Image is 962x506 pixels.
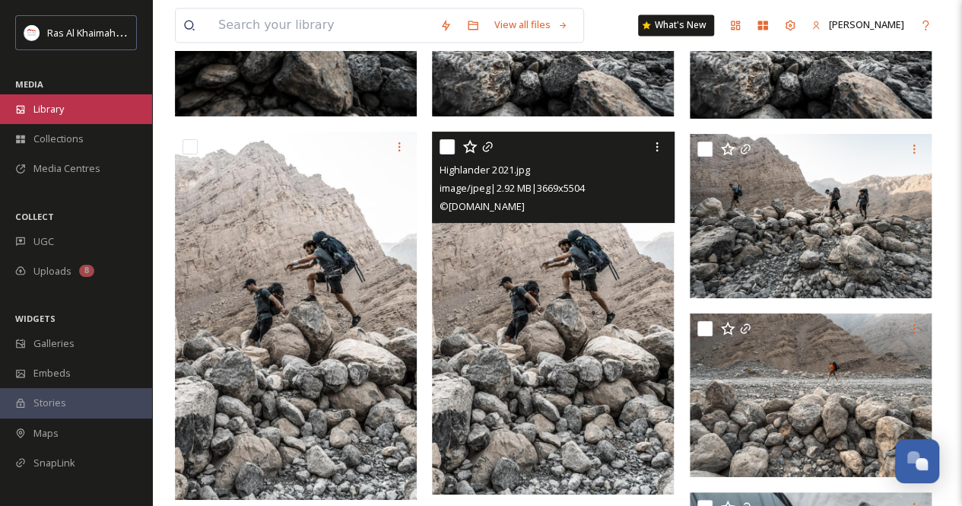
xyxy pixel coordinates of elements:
[33,336,75,351] span: Galleries
[33,264,71,278] span: Uploads
[804,10,912,40] a: [PERSON_NAME]
[47,25,262,40] span: Ras Al Khaimah Tourism Development Authority
[15,313,56,324] span: WIDGETS
[690,313,935,476] img: Highlander 2021.jpg
[440,163,529,177] span: Highlander 2021.jpg
[33,426,59,441] span: Maps
[175,132,421,501] img: Highlander 2021.jpg
[33,456,75,470] span: SnapLink
[487,10,576,40] a: View all files
[33,396,66,410] span: Stories
[638,14,714,36] a: What's New
[690,134,935,298] img: Highlander 2021.jpg
[895,439,939,483] button: Open Chat
[15,78,43,90] span: MEDIA
[440,199,524,213] span: © [DOMAIN_NAME]
[24,25,40,40] img: Logo_RAKTDA_RGB-01.png
[33,366,71,380] span: Embeds
[440,181,584,195] span: image/jpeg | 2.92 MB | 3669 x 5504
[211,8,432,42] input: Search your library
[829,18,904,31] span: [PERSON_NAME]
[33,102,64,116] span: Library
[33,234,54,249] span: UGC
[432,132,674,495] img: Highlander 2021.jpg
[79,265,94,277] div: 8
[15,211,54,222] span: COLLECT
[33,132,84,146] span: Collections
[33,161,100,176] span: Media Centres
